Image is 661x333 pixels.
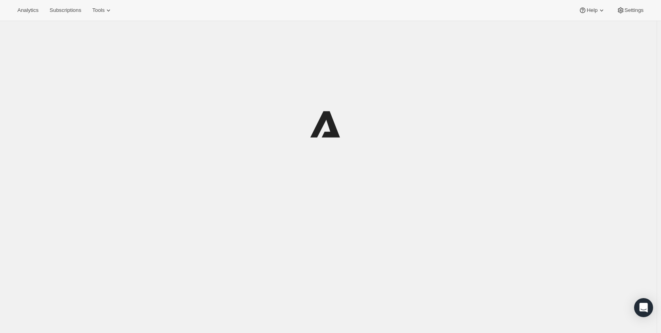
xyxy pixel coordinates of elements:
[45,5,86,16] button: Subscriptions
[87,5,117,16] button: Tools
[625,7,644,13] span: Settings
[574,5,610,16] button: Help
[13,5,43,16] button: Analytics
[92,7,104,13] span: Tools
[49,7,81,13] span: Subscriptions
[17,7,38,13] span: Analytics
[634,298,653,317] div: Open Intercom Messenger
[587,7,597,13] span: Help
[612,5,648,16] button: Settings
